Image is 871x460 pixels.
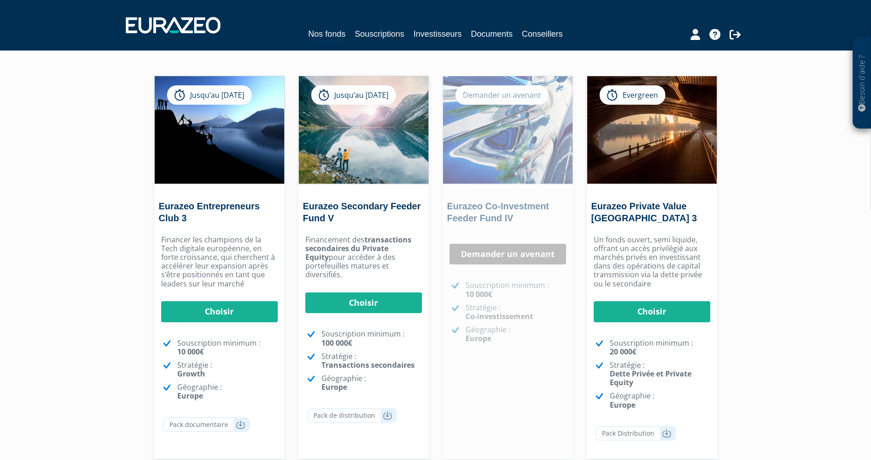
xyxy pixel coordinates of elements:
img: Eurazeo Co-Investment Feeder Fund IV [443,76,573,184]
a: Eurazeo Private Value [GEOGRAPHIC_DATA] 3 [591,201,697,223]
p: Financement des pour accéder à des portefeuilles matures et diversifiés. [305,236,422,280]
p: Stratégie : [321,352,422,370]
p: Souscription minimum : [466,281,566,298]
a: Investisseurs [413,28,461,40]
strong: Co-investissement [466,311,533,321]
strong: Europe [610,400,635,410]
img: 1732889491-logotype_eurazeo_blanc_rvb.png [126,17,220,34]
a: Nos fonds [308,28,345,42]
p: Stratégie : [466,303,566,321]
a: Conseillers [522,28,563,40]
strong: 20 000€ [610,347,636,357]
strong: transactions secondaires du Private Equity [305,235,411,262]
strong: 10 000€ [177,347,204,357]
p: Géographie : [466,325,566,343]
a: Choisir [594,301,710,322]
p: Un fonds ouvert, semi liquide, offrant un accès privilégié aux marchés privés en investissant dan... [594,236,710,288]
p: Géographie : [610,392,710,409]
a: Eurazeo Co-Investment Feeder Fund IV [447,201,549,223]
img: Eurazeo Private Value Europe 3 [587,76,717,184]
img: Eurazeo Secondary Feeder Fund V [299,76,428,184]
div: Evergreen [600,85,665,105]
strong: Transactions secondaires [321,360,415,370]
p: Financer les champions de la Tech digitale européenne, en forte croissance, qui cherchent à accél... [161,236,278,288]
div: Jusqu’au [DATE] [167,85,252,105]
a: Souscriptions [354,28,404,40]
strong: 10 000€ [466,289,492,299]
div: Jusqu’au [DATE] [311,85,396,105]
a: Pack de distribution [307,408,397,423]
strong: 100 000€ [321,338,352,348]
img: Eurazeo Entrepreneurs Club 3 [155,76,284,184]
strong: Growth [177,369,205,379]
a: Pack Distribution [596,426,676,441]
p: Souscription minimum : [177,339,278,356]
div: Demander un avenant [455,85,548,105]
p: Géographie : [177,383,278,400]
p: Souscription minimum : [610,339,710,356]
strong: Europe [177,391,203,401]
strong: Europe [321,382,347,392]
a: Eurazeo Entrepreneurs Club 3 [159,201,260,223]
a: Documents [471,28,513,40]
p: Stratégie : [610,361,710,387]
p: Géographie : [321,374,422,392]
a: Demander un avenant [450,244,566,265]
a: Choisir [161,301,278,322]
p: Stratégie : [177,361,278,378]
a: Eurazeo Secondary Feeder Fund V [303,201,421,223]
a: Choisir [305,292,422,314]
p: Besoin d'aide ? [857,42,867,124]
p: Souscription minimum : [321,330,422,347]
a: Pack documentaire [163,417,250,432]
strong: Dette Privée et Private Equity [610,369,691,387]
strong: Europe [466,333,491,343]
